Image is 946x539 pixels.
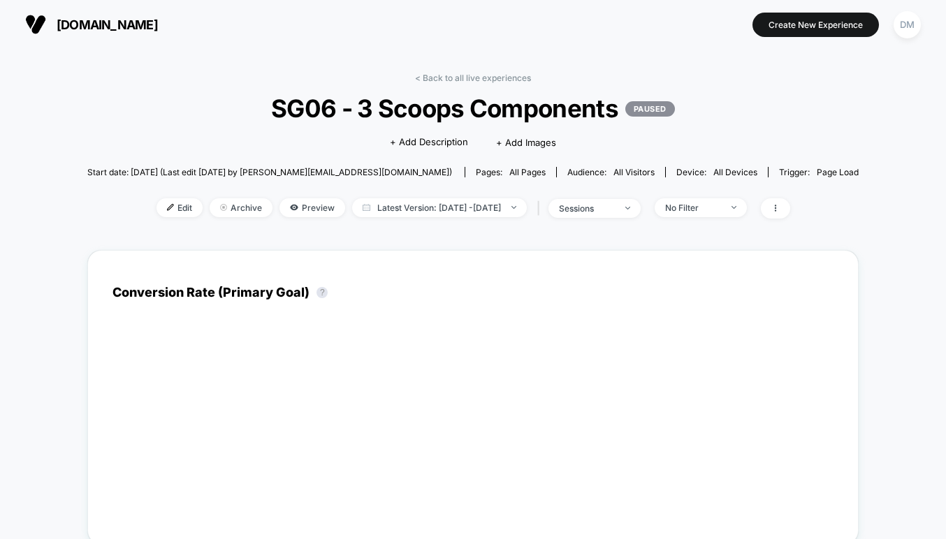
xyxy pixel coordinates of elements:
[625,207,630,209] img: end
[613,167,655,177] span: All Visitors
[732,206,736,209] img: end
[476,167,546,177] div: Pages:
[220,204,227,211] img: end
[126,94,820,123] span: SG06 - 3 Scoops Components
[625,101,675,117] p: PAUSED
[567,167,655,177] div: Audience:
[665,167,768,177] span: Device:
[415,73,531,83] a: < Back to all live experiences
[534,198,548,219] span: |
[889,10,925,39] button: DM
[316,287,328,298] button: ?
[167,204,174,211] img: edit
[210,198,272,217] span: Archive
[352,198,527,217] span: Latest Version: [DATE] - [DATE]
[279,198,345,217] span: Preview
[390,135,468,149] span: + Add Description
[559,203,615,214] div: sessions
[157,198,203,217] span: Edit
[57,17,158,32] span: [DOMAIN_NAME]
[21,13,162,36] button: [DOMAIN_NAME]
[713,167,757,177] span: all devices
[511,206,516,209] img: end
[894,11,921,38] div: DM
[496,137,556,148] span: + Add Images
[509,167,546,177] span: all pages
[112,285,335,300] div: Conversion Rate (Primary Goal)
[817,167,859,177] span: Page Load
[25,14,46,35] img: Visually logo
[363,204,370,211] img: calendar
[665,202,721,213] div: No Filter
[87,167,452,177] span: Start date: [DATE] (Last edit [DATE] by [PERSON_NAME][EMAIL_ADDRESS][DOMAIN_NAME])
[99,345,820,519] div: CONVERSION_RATE
[752,13,879,37] button: Create New Experience
[779,167,859,177] div: Trigger:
